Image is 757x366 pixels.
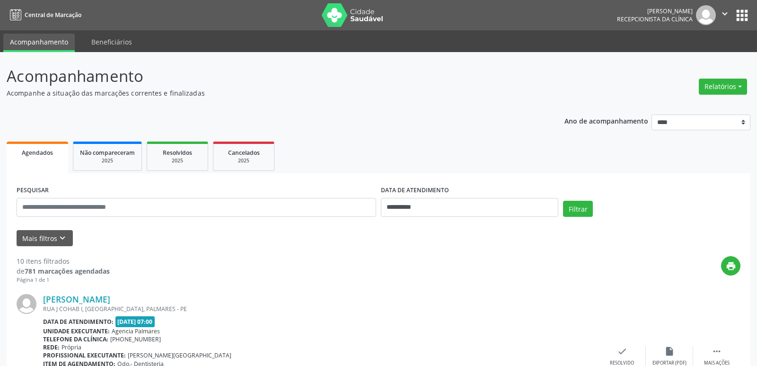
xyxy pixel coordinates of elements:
[17,256,110,266] div: 10 itens filtrados
[721,256,740,276] button: print
[43,305,599,313] div: RUA J COHAB I, [GEOGRAPHIC_DATA], PALMARES - PE
[17,266,110,276] div: de
[115,316,155,327] span: [DATE] 07:00
[25,11,81,19] span: Central de Marcação
[617,346,627,357] i: check
[17,183,49,198] label: PESQUISAR
[43,351,126,359] b: Profissional executante:
[163,149,192,157] span: Resolvidos
[128,351,231,359] span: [PERSON_NAME][GEOGRAPHIC_DATA]
[720,9,730,19] i: 
[80,149,135,157] span: Não compareceram
[664,346,675,357] i: insert_drive_file
[726,261,736,271] i: print
[617,7,693,15] div: [PERSON_NAME]
[43,343,60,351] b: Rede:
[699,79,747,95] button: Relatórios
[85,34,139,50] a: Beneficiários
[110,335,161,343] span: [PHONE_NUMBER]
[25,267,110,276] strong: 781 marcações agendadas
[696,5,716,25] img: img
[57,233,68,243] i: keyboard_arrow_down
[62,343,81,351] span: Própria
[564,115,648,126] p: Ano de acompanhamento
[43,335,108,343] b: Telefone da clínica:
[80,157,135,164] div: 2025
[3,34,75,52] a: Acompanhamento
[43,327,110,335] b: Unidade executante:
[17,294,36,314] img: img
[220,157,267,164] div: 2025
[228,149,260,157] span: Cancelados
[7,88,527,98] p: Acompanhe a situação das marcações correntes e finalizadas
[617,15,693,23] span: Recepcionista da clínica
[7,64,527,88] p: Acompanhamento
[17,276,110,284] div: Página 1 de 1
[734,7,750,24] button: apps
[43,318,114,326] b: Data de atendimento:
[154,157,201,164] div: 2025
[43,294,110,304] a: [PERSON_NAME]
[17,230,73,247] button: Mais filtroskeyboard_arrow_down
[712,346,722,357] i: 
[112,327,160,335] span: Agencia Palmares
[563,201,593,217] button: Filtrar
[22,149,53,157] span: Agendados
[7,7,81,23] a: Central de Marcação
[716,5,734,25] button: 
[381,183,449,198] label: DATA DE ATENDIMENTO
